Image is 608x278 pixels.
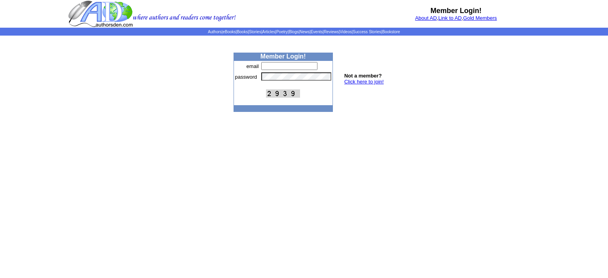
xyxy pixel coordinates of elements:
a: Reviews [324,30,339,34]
a: eBooks [222,30,236,34]
font: , , [415,15,497,21]
a: Bookstore [382,30,400,34]
a: News [300,30,310,34]
b: Not a member? [344,73,382,79]
a: Success Stories [353,30,381,34]
a: Link to AD [438,15,462,21]
img: This Is CAPTCHA Image [266,89,300,98]
a: Books [237,30,248,34]
a: Events [311,30,323,34]
a: Stories [249,30,261,34]
a: Videos [340,30,351,34]
a: Poetry [276,30,288,34]
a: Authors [208,30,221,34]
span: | | | | | | | | | | | | [208,30,400,34]
font: email [247,63,259,69]
b: Member Login! [260,53,306,60]
b: Member Login! [431,7,482,15]
a: Articles [262,30,275,34]
a: About AD [415,15,437,21]
a: Click here to join! [344,79,384,85]
a: Blogs [289,30,298,34]
a: Gold Members [463,15,497,21]
font: password [235,74,257,80]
